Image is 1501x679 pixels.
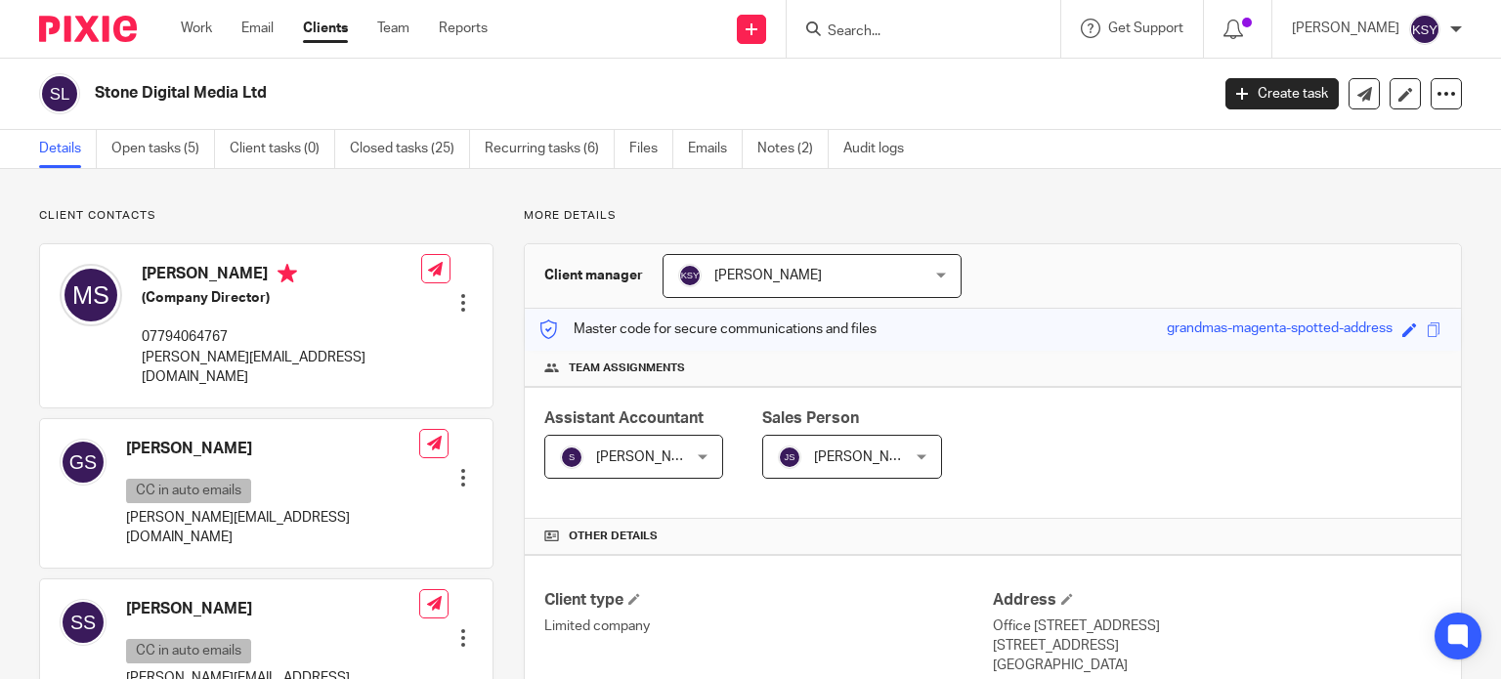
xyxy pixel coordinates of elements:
[569,361,685,376] span: Team assignments
[569,529,658,544] span: Other details
[39,73,80,114] img: svg%3E
[95,83,976,104] h2: Stone Digital Media Ltd
[1108,21,1183,35] span: Get Support
[539,319,877,339] p: Master code for secure communications and files
[778,446,801,469] img: svg%3E
[826,23,1002,41] input: Search
[678,264,702,287] img: svg%3E
[111,130,215,168] a: Open tasks (5)
[230,130,335,168] a: Client tasks (0)
[303,19,348,38] a: Clients
[993,636,1441,656] p: [STREET_ADDRESS]
[544,266,643,285] h3: Client manager
[544,410,704,426] span: Assistant Accountant
[60,599,107,646] img: svg%3E
[126,479,251,503] p: CC in auto emails
[126,599,419,619] h4: [PERSON_NAME]
[278,264,297,283] i: Primary
[241,19,274,38] a: Email
[1292,19,1399,38] p: [PERSON_NAME]
[126,639,251,663] p: CC in auto emails
[993,590,1441,611] h4: Address
[142,327,421,347] p: 07794064767
[524,208,1462,224] p: More details
[993,616,1441,636] p: Office [STREET_ADDRESS]
[142,264,421,288] h4: [PERSON_NAME]
[757,130,829,168] a: Notes (2)
[544,590,993,611] h4: Client type
[39,16,137,42] img: Pixie
[814,450,922,464] span: [PERSON_NAME]
[714,269,822,282] span: [PERSON_NAME]
[126,508,419,548] p: [PERSON_NAME][EMAIL_ADDRESS][DOMAIN_NAME]
[485,130,615,168] a: Recurring tasks (6)
[843,130,919,168] a: Audit logs
[126,439,419,459] h4: [PERSON_NAME]
[142,288,421,308] h5: (Company Director)
[350,130,470,168] a: Closed tasks (25)
[544,616,993,636] p: Limited company
[560,446,583,469] img: svg%3E
[629,130,673,168] a: Files
[439,19,488,38] a: Reports
[39,130,97,168] a: Details
[1225,78,1339,109] a: Create task
[1167,318,1393,341] div: grandmas-magenta-spotted-address
[596,450,715,464] span: [PERSON_NAME] R
[688,130,743,168] a: Emails
[1409,14,1440,45] img: svg%3E
[60,264,122,326] img: svg%3E
[993,656,1441,675] p: [GEOGRAPHIC_DATA]
[142,348,421,388] p: [PERSON_NAME][EMAIL_ADDRESS][DOMAIN_NAME]
[181,19,212,38] a: Work
[762,410,859,426] span: Sales Person
[39,208,493,224] p: Client contacts
[60,439,107,486] img: svg%3E
[377,19,409,38] a: Team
